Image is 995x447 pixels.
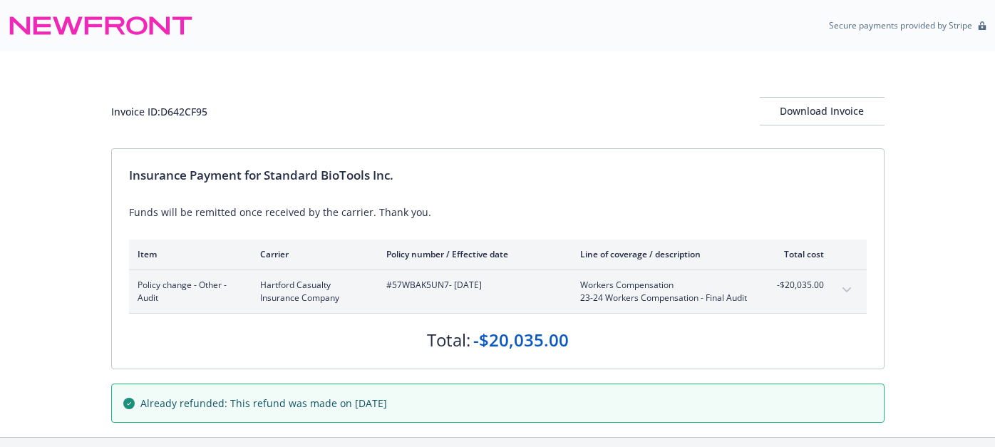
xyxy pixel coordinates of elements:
button: Download Invoice [760,97,885,125]
span: Workers Compensation [580,279,748,292]
p: Secure payments provided by Stripe [829,19,972,31]
span: Already refunded: This refund was made on [DATE] [140,396,387,411]
div: Policy number / Effective date [386,248,557,260]
span: #57WBAK5UN7 - [DATE] [386,279,557,292]
span: -$20,035.00 [770,279,824,292]
span: 23-24 Workers Compensation - Final Audit [580,292,748,304]
div: Insurance Payment for Standard BioTools Inc. [129,166,867,185]
div: Download Invoice [760,98,885,125]
button: expand content [835,279,858,302]
div: Total cost [770,248,824,260]
span: Hartford Casualty Insurance Company [260,279,364,304]
div: Carrier [260,248,364,260]
span: Workers Compensation23-24 Workers Compensation - Final Audit [580,279,748,304]
span: Policy change - Other - Audit [138,279,237,304]
div: Policy change - Other - AuditHartford Casualty Insurance Company#57WBAK5UN7- [DATE]Workers Compen... [129,270,867,313]
div: Invoice ID: D642CF95 [111,104,207,119]
div: Total: [427,328,470,352]
div: -$20,035.00 [473,328,569,352]
div: Funds will be remitted once received by the carrier. Thank you. [129,205,867,220]
div: Line of coverage / description [580,248,748,260]
div: Item [138,248,237,260]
